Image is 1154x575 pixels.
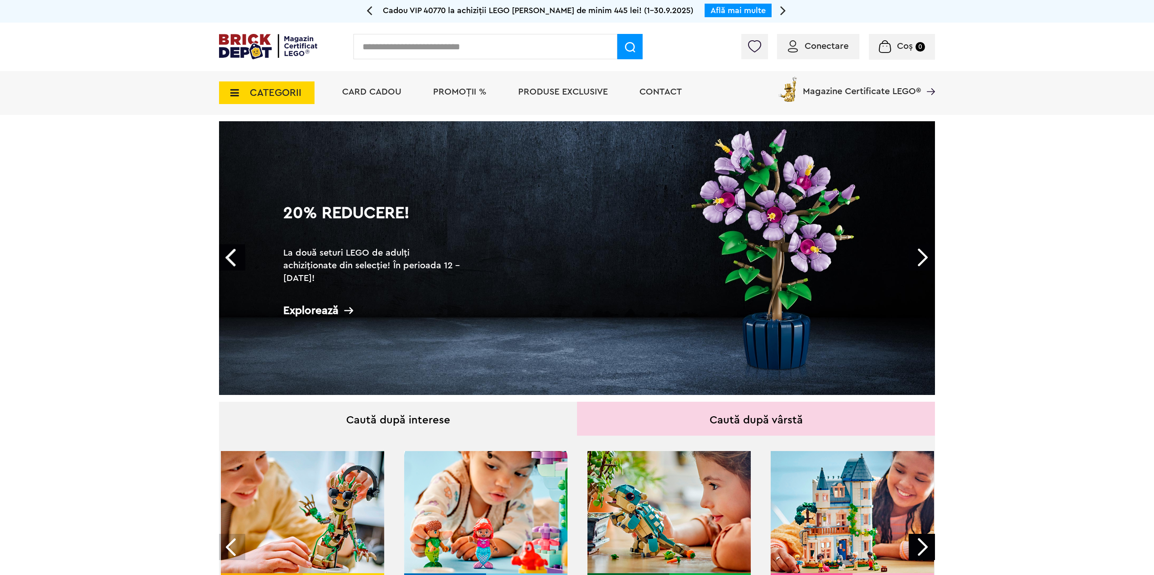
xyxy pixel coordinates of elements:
span: CATEGORII [250,88,301,98]
a: Next [909,244,935,271]
span: Coș [897,42,913,51]
h1: 20% Reducere! [283,205,464,238]
a: 20% Reducere!La două seturi LEGO de adulți achiziționate din selecție! În perioada 12 - [DATE]!Ex... [219,121,935,395]
span: Cadou VIP 40770 la achiziții LEGO [PERSON_NAME] de minim 445 lei! (1-30.9.2025) [383,6,693,14]
div: Explorează [283,305,464,316]
a: Produse exclusive [518,87,608,96]
div: Caută după vârstă [577,402,935,436]
span: Magazine Certificate LEGO® [803,75,921,96]
a: Prev [219,244,245,271]
a: PROMOȚII % [433,87,486,96]
h2: La două seturi LEGO de adulți achiziționate din selecție! În perioada 12 - [DATE]! [283,247,464,285]
a: Magazine Certificate LEGO® [921,75,935,84]
a: Card Cadou [342,87,401,96]
small: 0 [916,42,925,52]
a: Contact [639,87,682,96]
span: Conectare [805,42,849,51]
div: Caută după interese [219,402,577,436]
a: Conectare [788,42,849,51]
a: Află mai multe [711,6,766,14]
